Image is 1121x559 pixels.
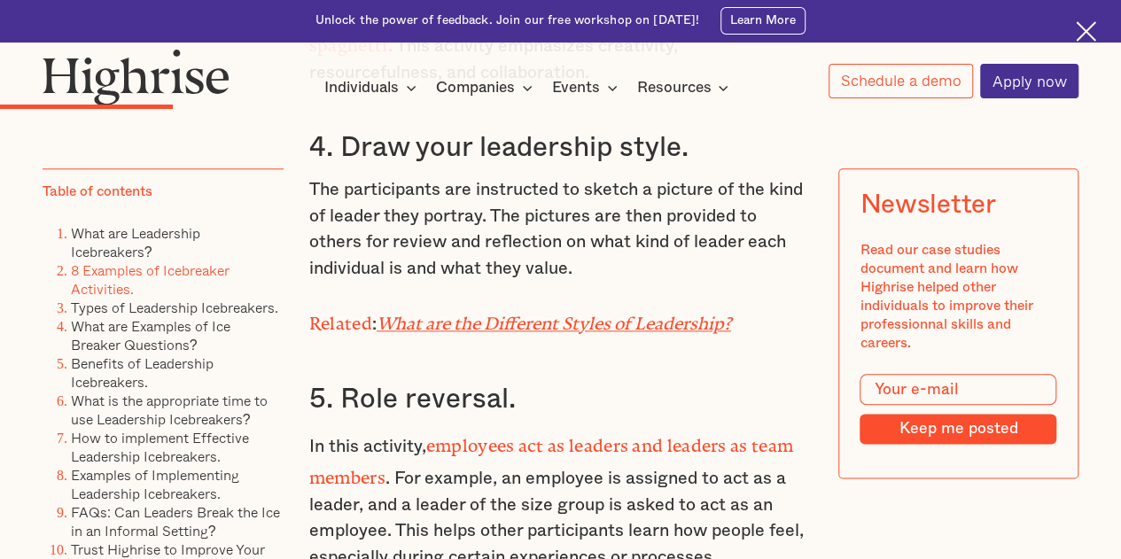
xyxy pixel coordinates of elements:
a: FAQs: Can Leaders Break the Ice in an Informal Setting? [71,501,280,541]
a: 8 Examples of Icebreaker Activities. [71,260,230,299]
div: Companies [436,77,538,98]
a: Learn More [720,7,806,35]
div: Individuals [324,77,399,98]
a: Types of Leadership Icebreakers. [71,297,278,318]
img: Highrise logo [43,49,230,105]
a: Schedule a demo [829,64,973,98]
div: Unlock the power of feedback. Join our free workshop on [DATE]! [315,12,700,29]
a: Apply now [980,64,1078,98]
strong: employees act as leaders and leaders as team members [309,436,793,478]
div: Resources [636,77,711,98]
div: Resources [636,77,734,98]
div: Individuals [324,77,422,98]
div: Read our case studies document and learn how Highrise helped other individuals to improve their p... [860,241,1056,353]
h3: 5. Role reversal. [309,382,813,416]
div: Events [552,77,600,98]
div: Newsletter [860,190,995,220]
a: What are the Different Styles of Leadership? [377,314,731,324]
p: The participants are instructed to sketch a picture of the kind of leader they portray. The pictu... [309,177,813,282]
div: Events [552,77,623,98]
a: What is the appropriate time to use Leadership Icebreakers? [71,390,268,430]
a: Benefits of Leadership Icebreakers. [71,353,214,392]
input: Keep me posted [860,414,1056,443]
p: : [309,307,813,338]
a: What are Examples of Ice Breaker Questions? [71,315,230,355]
img: Cross icon [1076,21,1096,42]
h3: 4. Draw your leadership style. [309,130,813,165]
div: Companies [436,77,515,98]
strong: Related [309,314,372,324]
form: Modal Form [860,374,1056,444]
a: What are Leadership Icebreakers? [71,222,200,262]
a: How to implement Effective Leadership Icebreakers. [71,427,249,467]
a: Examples of Implementing Leadership Icebreakers. [71,464,239,504]
div: Table of contents [43,182,152,201]
input: Your e-mail [860,374,1056,406]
